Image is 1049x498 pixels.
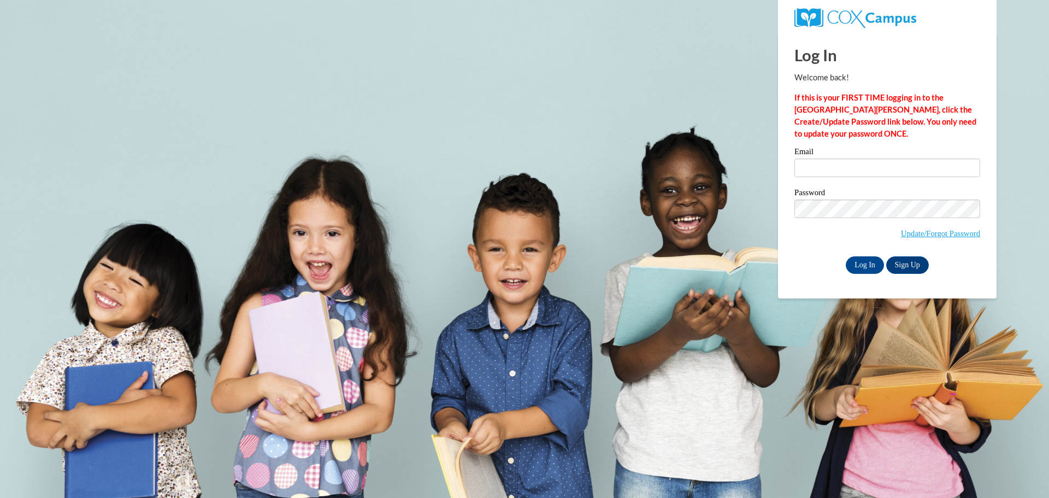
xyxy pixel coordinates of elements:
a: Update/Forgot Password [901,229,980,238]
a: COX Campus [794,13,916,22]
img: COX Campus [794,8,916,28]
input: Log In [846,256,884,274]
p: Welcome back! [794,72,980,84]
a: Sign Up [886,256,929,274]
strong: If this is your FIRST TIME logging in to the [GEOGRAPHIC_DATA][PERSON_NAME], click the Create/Upd... [794,93,976,138]
label: Email [794,148,980,159]
h1: Log In [794,44,980,66]
label: Password [794,189,980,200]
